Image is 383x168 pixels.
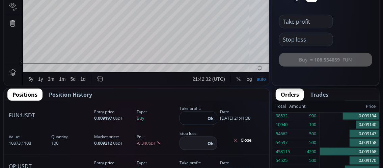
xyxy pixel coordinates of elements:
span: Positions [12,91,37,99]
span: Buy [136,106,179,124]
div: H [111,17,114,22]
div: Price [306,102,376,111]
span: Position History [49,91,92,99]
div: 0.00914 [135,17,151,22]
button: Positions [7,89,43,101]
div: L [132,17,135,22]
div: 0.00921 [93,17,109,22]
div: 10940 [276,120,288,129]
div: Volume [22,24,36,29]
div: 500 [309,156,316,165]
small: USDT [113,141,122,146]
span: 100 [50,131,93,149]
div: 15 m [56,4,65,9]
button: Close [220,135,265,146]
div: 23.401M [39,24,56,29]
div: 0.009158 [320,138,379,147]
div: +0.00001 (+0.10%) [174,17,212,22]
b: 0.009197 [94,115,112,121]
div: 4200 [307,147,316,156]
div: Total [276,102,289,111]
button: Ok [206,115,216,122]
div: 100 [309,120,316,129]
small: USDT [146,141,156,146]
span: -0.34 [136,131,179,149]
button: Position History [44,89,97,101]
div: 54597 [276,138,288,147]
div: FUNToken [43,16,73,22]
button: Trades [305,89,333,101]
div: 15 [33,16,43,22]
b: 0.009212 [94,140,112,146]
button: Orders [276,89,304,101]
div: 0.009147 [320,129,379,139]
div: 0.00923 [114,17,130,22]
div: 500 [309,129,316,138]
div: 0.009170 [320,156,379,165]
div: Market open [78,16,84,22]
div: O [89,17,93,22]
b: FUN [9,112,20,119]
div: 500 [309,138,316,147]
div: 0.00921 [156,17,172,22]
div:  [6,90,11,97]
small: USDT [113,116,122,121]
button: Ok [206,140,216,147]
span: 10873.1108 [7,131,50,149]
span: Orders [281,91,299,99]
span: Trades [310,91,328,99]
div: 98532 [276,112,288,120]
span: [DATE] 21:41:08 [219,106,266,124]
div: 900 [309,112,316,120]
span: :USDT [9,111,35,119]
div: 54525 [276,156,288,165]
div: 0.009168 [320,147,379,157]
div: 0.009134 [320,112,379,121]
div: 458115 [276,147,290,156]
div: 0.009140 [320,120,379,129]
div: Amount [289,102,306,111]
div: C [153,17,156,22]
div: FUN [22,16,33,22]
div: 54662 [276,129,288,138]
